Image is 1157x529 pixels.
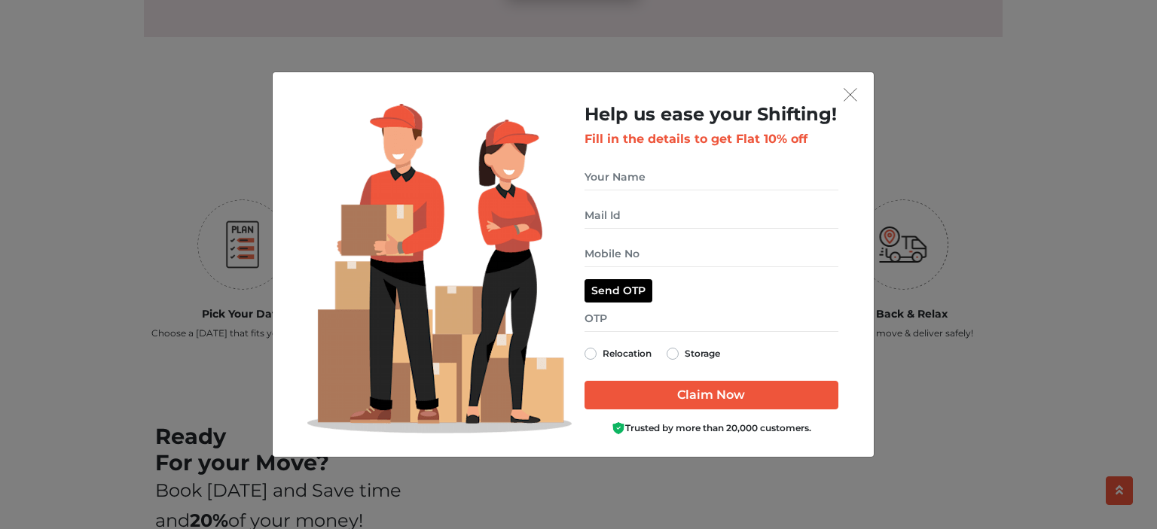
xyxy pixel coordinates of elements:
[585,132,838,146] h3: Fill in the details to get Flat 10% off
[585,202,838,229] input: Mail Id
[585,241,838,267] input: Mobile No
[585,306,838,332] input: OTP
[585,164,838,190] input: Your Name
[585,421,838,436] div: Trusted by more than 20,000 customers.
[685,345,720,363] label: Storage
[585,104,838,126] h2: Help us ease your Shifting!
[844,88,857,102] img: exit
[307,104,572,433] img: Lead Welcome Image
[612,421,625,435] img: Boxigo Customer Shield
[585,279,652,303] button: Send OTP
[585,381,838,409] input: Claim Now
[603,345,652,363] label: Relocation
